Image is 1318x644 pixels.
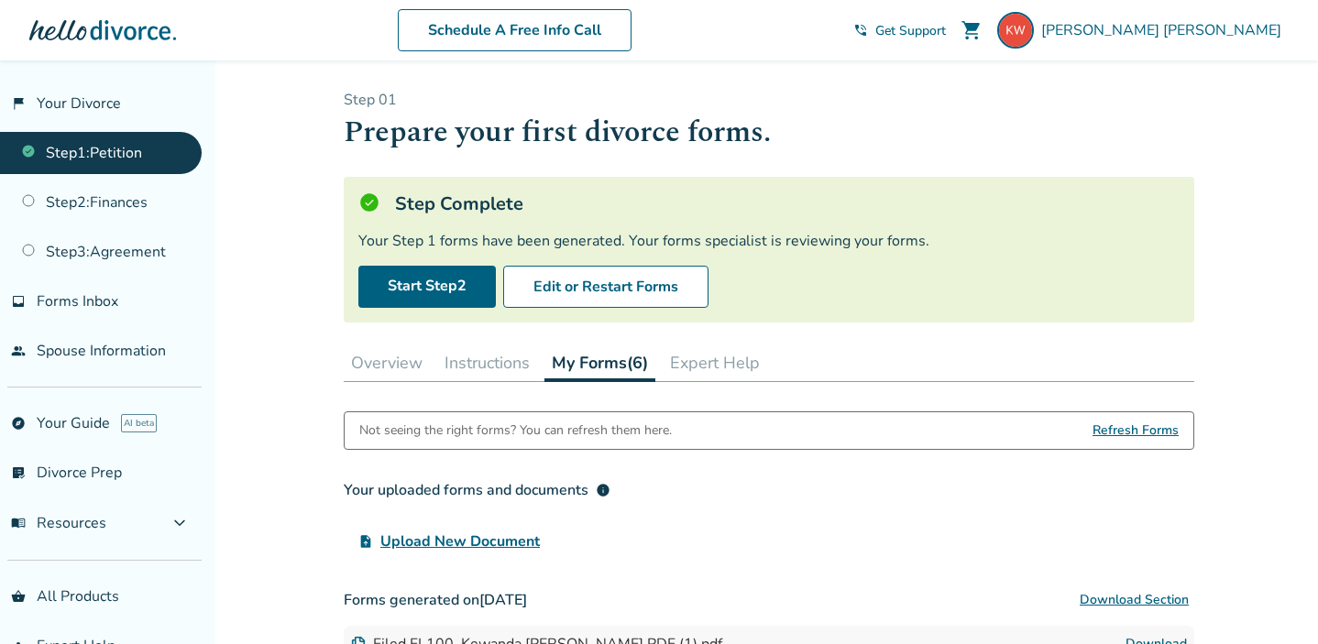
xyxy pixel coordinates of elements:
div: Your Step 1 forms have been generated. Your forms specialist is reviewing your forms. [358,231,1180,251]
span: AI beta [121,414,157,432]
span: Forms Inbox [37,291,118,311]
span: Upload New Document [380,530,540,552]
span: flag_2 [11,96,26,111]
button: Download Section [1074,582,1194,618]
span: Resources [11,513,106,533]
a: phone_in_talkGet Support [853,22,946,39]
span: expand_more [169,512,191,534]
span: menu_book [11,516,26,530]
span: shopping_basket [11,589,26,604]
span: Refresh Forms [1093,412,1179,449]
a: Start Step2 [358,266,496,308]
span: list_alt_check [11,465,26,480]
img: kemarie318@gmail.com [997,12,1034,49]
span: explore [11,416,26,431]
span: people [11,344,26,358]
button: Expert Help [663,344,767,381]
h5: Step Complete [395,191,523,216]
span: phone_in_talk [853,23,868,38]
span: upload_file [358,534,373,549]
button: My Forms(6) [544,344,655,382]
span: inbox [11,294,26,309]
button: Instructions [437,344,537,381]
button: Overview [344,344,430,381]
span: [PERSON_NAME] [PERSON_NAME] [1041,20,1289,40]
h1: Prepare your first divorce forms. [344,110,1194,155]
iframe: Chat Widget [1226,556,1318,644]
div: Your uploaded forms and documents [344,479,610,501]
h3: Forms generated on [DATE] [344,582,1194,618]
div: Not seeing the right forms? You can refresh them here. [359,412,672,449]
span: shopping_cart [961,19,983,41]
span: info [596,483,610,497]
a: Schedule A Free Info Call [398,9,632,51]
span: Get Support [875,22,946,39]
p: Step 0 1 [344,90,1194,110]
button: Edit or Restart Forms [503,266,708,308]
